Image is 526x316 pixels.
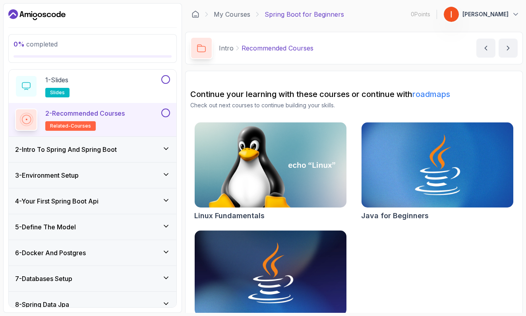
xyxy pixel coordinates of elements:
button: 3-Environment Setup [9,163,176,188]
a: roadmaps [412,89,450,99]
span: slides [50,89,65,96]
h2: Linux Fundamentals [194,210,265,221]
p: Spring Boot for Beginners [265,10,344,19]
button: 4-Your First Spring Boot Api [9,188,176,214]
span: completed [14,40,58,48]
button: 7-Databases Setup [9,266,176,291]
img: Java for Developers card [195,231,346,316]
a: Dashboard [8,8,66,21]
p: Recommended Courses [242,43,313,53]
h3: 2 - Intro To Spring And Spring Boot [15,145,117,154]
button: 6-Docker And Postgres [9,240,176,266]
span: 0 % [14,40,25,48]
span: related-courses [50,123,91,129]
h3: 4 - Your First Spring Boot Api [15,196,99,206]
button: 2-Recommended Coursesrelated-courses [15,109,170,131]
button: 1-Slidesslides [15,75,170,97]
img: user profile image [444,7,459,22]
a: My Courses [214,10,250,19]
button: 5-Define The Model [9,214,176,240]
h2: Java for Beginners [361,210,429,221]
a: Dashboard [191,10,199,18]
button: user profile image[PERSON_NAME] [443,6,520,22]
button: next content [499,39,518,58]
h3: 7 - Databases Setup [15,274,72,283]
button: 2-Intro To Spring And Spring Boot [9,137,176,162]
h3: 8 - Spring Data Jpa [15,300,69,309]
p: 0 Points [411,10,430,18]
h3: 5 - Define The Model [15,222,76,232]
a: Linux Fundamentals cardLinux Fundamentals [194,122,347,221]
p: 2 - Recommended Courses [45,109,125,118]
img: Java for Beginners card [362,122,513,207]
img: Linux Fundamentals card [195,122,346,207]
h2: Continue your learning with these courses or continue with [190,89,518,100]
p: Intro [219,43,234,53]
h3: 3 - Environment Setup [15,171,79,180]
p: [PERSON_NAME] [462,10,509,18]
h3: 6 - Docker And Postgres [15,248,86,258]
p: 1 - Slides [45,75,68,85]
a: Java for Beginners cardJava for Beginners [361,122,514,221]
button: previous content [476,39,495,58]
p: Check out next courses to continue building your skills. [190,101,518,109]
